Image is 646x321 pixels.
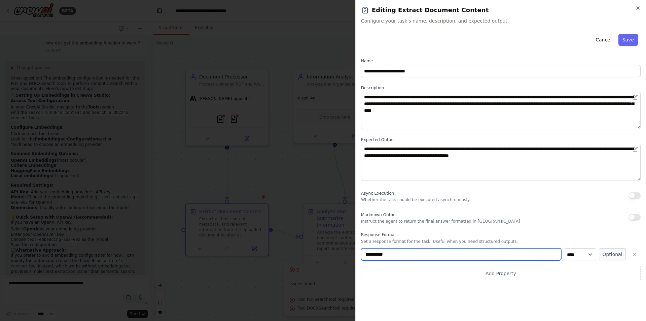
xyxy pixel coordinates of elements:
[599,248,626,260] button: Optional
[618,34,638,46] button: Save
[631,145,639,153] button: Open in editor
[361,239,641,244] p: Set a response format for the task. Useful when you need structured outputs.
[361,266,641,281] button: Add Property
[361,197,470,202] p: Whether the task should be executed asynchronously.
[361,213,397,217] span: Markdown Output
[631,93,639,101] button: Open in editor
[361,85,641,91] label: Description
[361,58,641,64] label: Name
[361,219,520,224] p: Instruct the agent to return the final answer formatted in [GEOGRAPHIC_DATA]
[361,232,641,237] label: Response Format
[629,248,641,260] button: Delete property_1
[591,34,615,46] button: Cancel
[361,5,641,15] h2: Editing Extract Document Content
[361,191,394,196] span: Async Execution
[361,137,641,142] label: Expected Output
[361,18,641,24] span: Configure your task's name, description, and expected output.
